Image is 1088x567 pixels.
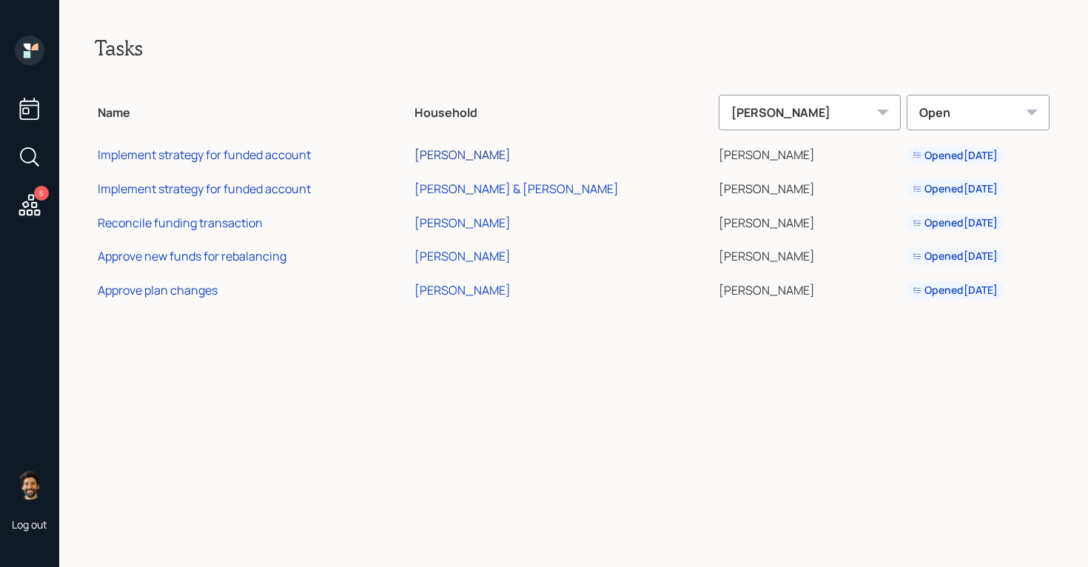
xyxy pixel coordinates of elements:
[913,148,998,163] div: Opened [DATE]
[34,186,49,201] div: 5
[913,283,998,298] div: Opened [DATE]
[98,215,263,231] div: Reconcile funding transaction
[913,215,998,230] div: Opened [DATE]
[907,95,1050,130] div: Open
[412,84,716,136] th: Household
[716,271,904,305] td: [PERSON_NAME]
[716,237,904,271] td: [PERSON_NAME]
[414,147,511,163] div: [PERSON_NAME]
[98,248,286,264] div: Approve new funds for rebalancing
[414,282,511,298] div: [PERSON_NAME]
[414,248,511,264] div: [PERSON_NAME]
[98,181,311,197] div: Implement strategy for funded account
[15,470,44,500] img: eric-schwartz-headshot.png
[716,136,904,170] td: [PERSON_NAME]
[95,36,1052,61] h2: Tasks
[414,181,619,197] div: [PERSON_NAME] & [PERSON_NAME]
[98,282,218,298] div: Approve plan changes
[719,95,901,130] div: [PERSON_NAME]
[95,84,412,136] th: Name
[12,517,47,531] div: Log out
[913,181,998,196] div: Opened [DATE]
[414,215,511,231] div: [PERSON_NAME]
[913,249,998,264] div: Opened [DATE]
[98,147,311,163] div: Implement strategy for funded account
[716,170,904,204] td: [PERSON_NAME]
[716,204,904,238] td: [PERSON_NAME]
